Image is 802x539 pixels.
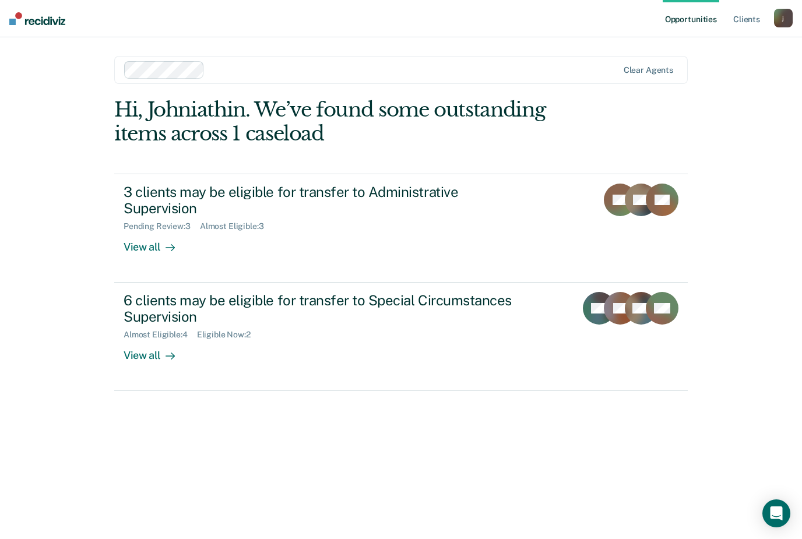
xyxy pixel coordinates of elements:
[114,174,688,283] a: 3 clients may be eligible for transfer to Administrative SupervisionPending Review:3Almost Eligib...
[124,330,197,340] div: Almost Eligible : 4
[114,98,573,146] div: Hi, Johniathin. We’ve found some outstanding items across 1 caseload
[762,499,790,527] div: Open Intercom Messenger
[200,221,273,231] div: Almost Eligible : 3
[124,340,189,362] div: View all
[124,231,189,254] div: View all
[124,184,533,217] div: 3 clients may be eligible for transfer to Administrative Supervision
[114,283,688,391] a: 6 clients may be eligible for transfer to Special Circumstances SupervisionAlmost Eligible:4Eligi...
[124,292,533,326] div: 6 clients may be eligible for transfer to Special Circumstances Supervision
[124,221,200,231] div: Pending Review : 3
[624,65,673,75] div: Clear agents
[9,12,65,25] img: Recidiviz
[774,9,793,27] button: j
[197,330,260,340] div: Eligible Now : 2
